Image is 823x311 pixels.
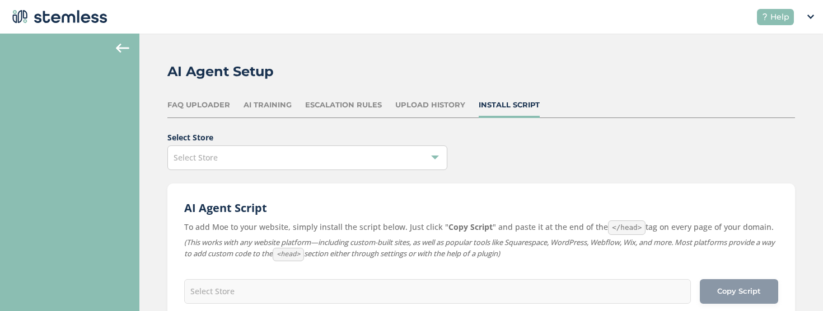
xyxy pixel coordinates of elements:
[167,100,230,111] div: FAQ Uploader
[479,100,540,111] div: Install Script
[761,13,768,20] img: icon-help-white-03924b79.svg
[184,220,778,235] label: To add Moe to your website, simply install the script below. Just click " " and paste it at the e...
[184,200,778,216] h2: AI Agent Script
[174,152,218,163] span: Select Store
[305,100,382,111] div: Escalation Rules
[395,100,465,111] div: Upload History
[767,257,823,311] iframe: Chat Widget
[608,220,646,235] code: </head>
[807,15,814,19] img: icon_down-arrow-small-66adaf34.svg
[167,131,795,143] label: Select Store
[167,62,274,82] h2: AI Agent Setup
[9,6,107,28] img: logo-dark-0685b13c.svg
[273,248,304,261] code: <head>
[770,11,789,23] span: Help
[448,222,493,232] strong: Copy Script
[184,237,778,261] label: (This works with any website platform—including custom-built sites, as well as popular tools like...
[244,100,292,111] div: AI Training
[116,44,129,53] img: icon-arrow-back-accent-c549486e.svg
